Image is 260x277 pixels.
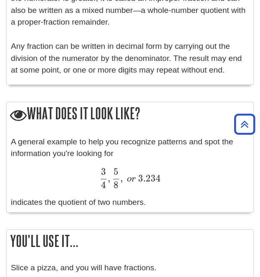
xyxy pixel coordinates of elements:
[114,166,119,177] span: 5
[114,179,119,191] span: 8
[11,262,249,274] p: Slice a pizza, and you will have fractions.
[120,173,123,184] span: ,
[101,166,106,177] span: 3
[11,136,249,209] div: A general example to help you recognize patterns and spot the information you're looking for indi...
[127,174,131,184] span: o
[231,118,258,130] a: Back to Top
[138,173,161,184] span: 3.234
[108,173,110,184] span: ,
[7,230,253,252] h2: You'll use it...
[131,174,136,184] span: r
[101,179,106,191] span: 4
[7,102,253,126] h2: What does it look like?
